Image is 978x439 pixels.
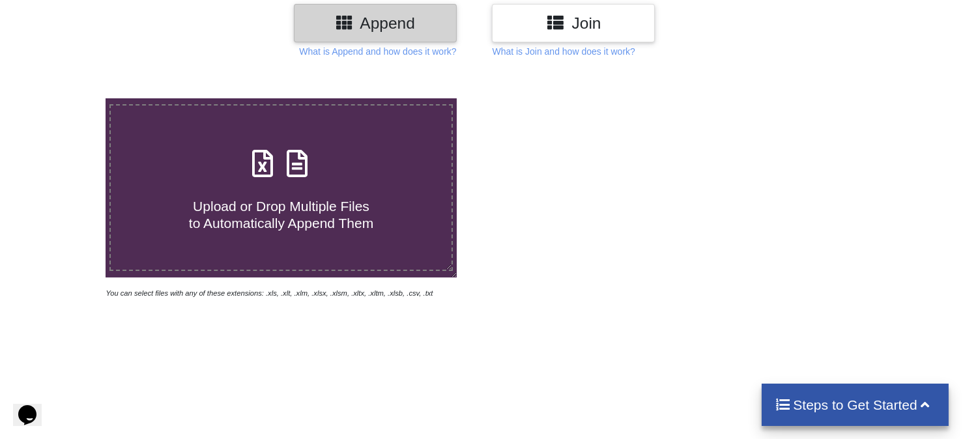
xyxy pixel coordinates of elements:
[304,14,447,33] h3: Append
[492,45,635,58] p: What is Join and how does it work?
[106,289,433,297] i: You can select files with any of these extensions: .xls, .xlt, .xlm, .xlsx, .xlsm, .xltx, .xltm, ...
[502,14,645,33] h3: Join
[775,397,936,413] h4: Steps to Get Started
[13,387,55,426] iframe: chat widget
[189,199,373,230] span: Upload or Drop Multiple Files to Automatically Append Them
[299,45,456,58] p: What is Append and how does it work?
